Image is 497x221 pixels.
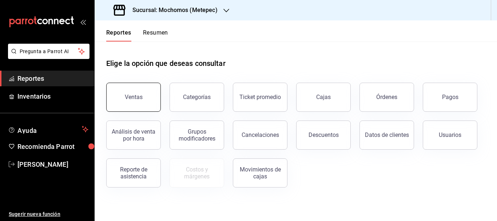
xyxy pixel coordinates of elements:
button: Movimientos de cajas [233,158,287,188]
button: Ventas [106,83,161,112]
span: Ayuda [17,125,79,134]
div: Costos y márgenes [174,166,219,180]
div: Cajas [316,94,331,100]
button: Pregunta a Parrot AI [8,44,90,59]
button: Grupos modificadores [170,121,224,150]
button: Ticket promedio [233,83,287,112]
div: Categorías [183,94,211,100]
span: Sugerir nueva función [9,210,88,218]
div: Grupos modificadores [174,128,219,142]
div: Datos de clientes [365,131,409,138]
button: Contrata inventarios para ver este reporte [170,158,224,188]
button: Cajas [296,83,351,112]
button: Descuentos [296,121,351,150]
div: Reporte de asistencia [111,166,156,180]
button: Reportes [106,29,131,42]
div: Movimientos de cajas [238,166,283,180]
h3: Sucursal: Mochomos (Metepec) [127,6,218,15]
div: Ticket promedio [239,94,281,100]
div: Ventas [125,94,143,100]
div: Órdenes [376,94,397,100]
button: Análisis de venta por hora [106,121,161,150]
div: Pagos [442,94,458,100]
button: Usuarios [423,121,477,150]
h1: Elige la opción que deseas consultar [106,58,226,69]
button: open_drawer_menu [80,19,86,25]
span: Recomienda Parrot [17,142,88,151]
span: Inventarios [17,91,88,101]
button: Cancelaciones [233,121,287,150]
button: Reporte de asistencia [106,158,161,188]
span: [PERSON_NAME] [17,159,88,169]
div: Usuarios [439,131,461,138]
button: Datos de clientes [359,121,414,150]
button: Categorías [170,83,224,112]
button: Órdenes [359,83,414,112]
span: Reportes [17,74,88,83]
div: Descuentos [309,131,339,138]
div: Análisis de venta por hora [111,128,156,142]
div: navigation tabs [106,29,168,42]
a: Pregunta a Parrot AI [5,53,90,60]
div: Cancelaciones [242,131,279,138]
span: Pregunta a Parrot AI [20,48,78,55]
button: Resumen [143,29,168,42]
button: Pagos [423,83,477,112]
